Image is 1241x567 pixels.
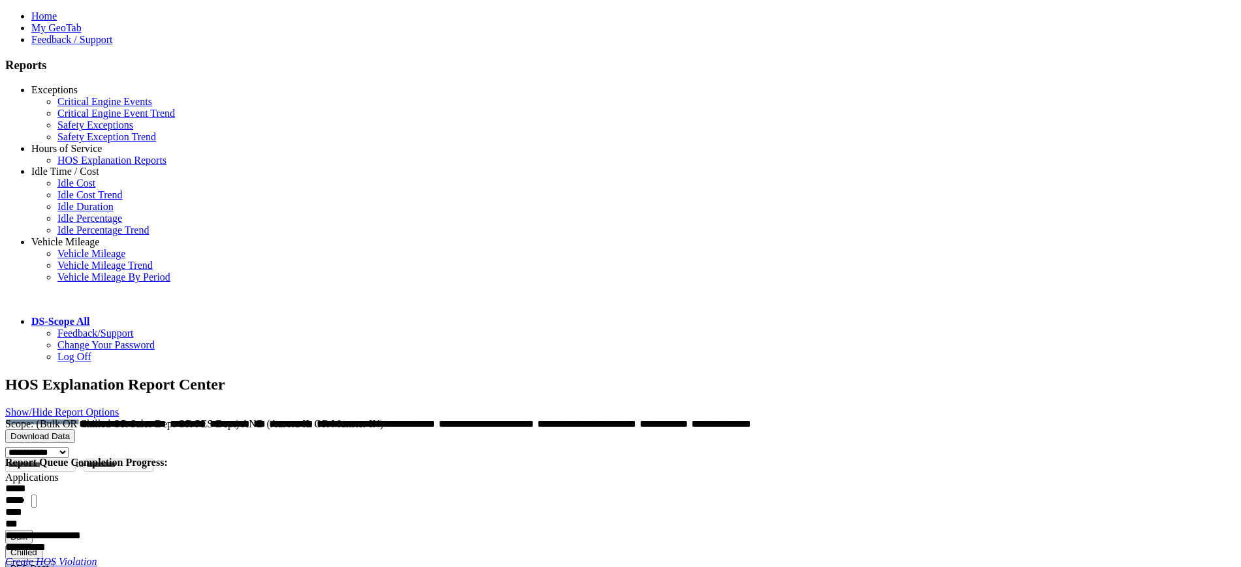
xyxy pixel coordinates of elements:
[57,213,122,224] a: Idle Percentage
[57,131,156,142] a: Safety Exception Trend
[5,406,119,418] a: Show/Hide Report Options
[31,10,57,22] a: Home
[57,155,166,166] a: HOS Explanation Reports
[57,177,95,189] a: Idle Cost
[5,556,97,567] a: Create HOS Violation
[5,429,75,443] button: Download Data
[57,224,149,236] a: Idle Percentage Trend
[5,434,29,445] label: Show
[57,189,123,200] a: Idle Cost Trend
[31,84,78,95] a: Exceptions
[5,418,383,429] span: Scope: (Bulk OR Chilled OR Sales Dept OR PES Dept) AND (Aurora IL OR Munster IN)
[31,34,112,45] a: Feedback / Support
[57,351,91,362] a: Log Off
[57,96,152,107] a: Critical Engine Events
[76,458,84,469] span: to
[57,108,175,119] a: Critical Engine Event Trend
[31,316,89,327] a: DS-Scope All
[57,271,170,283] a: Vehicle Mileage By Period
[57,260,153,271] a: Vehicle Mileage Trend
[57,328,133,339] a: Feedback/Support
[57,201,114,212] a: Idle Duration
[31,143,102,154] a: Hours of Service
[5,457,1236,468] h4: Report Queue Completion Progress:
[31,22,82,33] a: My GeoTab
[5,472,59,483] label: Applications
[5,58,1236,72] h3: Reports
[31,166,99,177] a: Idle Time / Cost
[57,248,125,259] a: Vehicle Mileage
[57,339,155,350] a: Change Your Password
[31,236,99,247] a: Vehicle Mileage
[57,119,133,130] a: Safety Exceptions
[5,376,1236,393] h2: HOS Explanation Report Center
